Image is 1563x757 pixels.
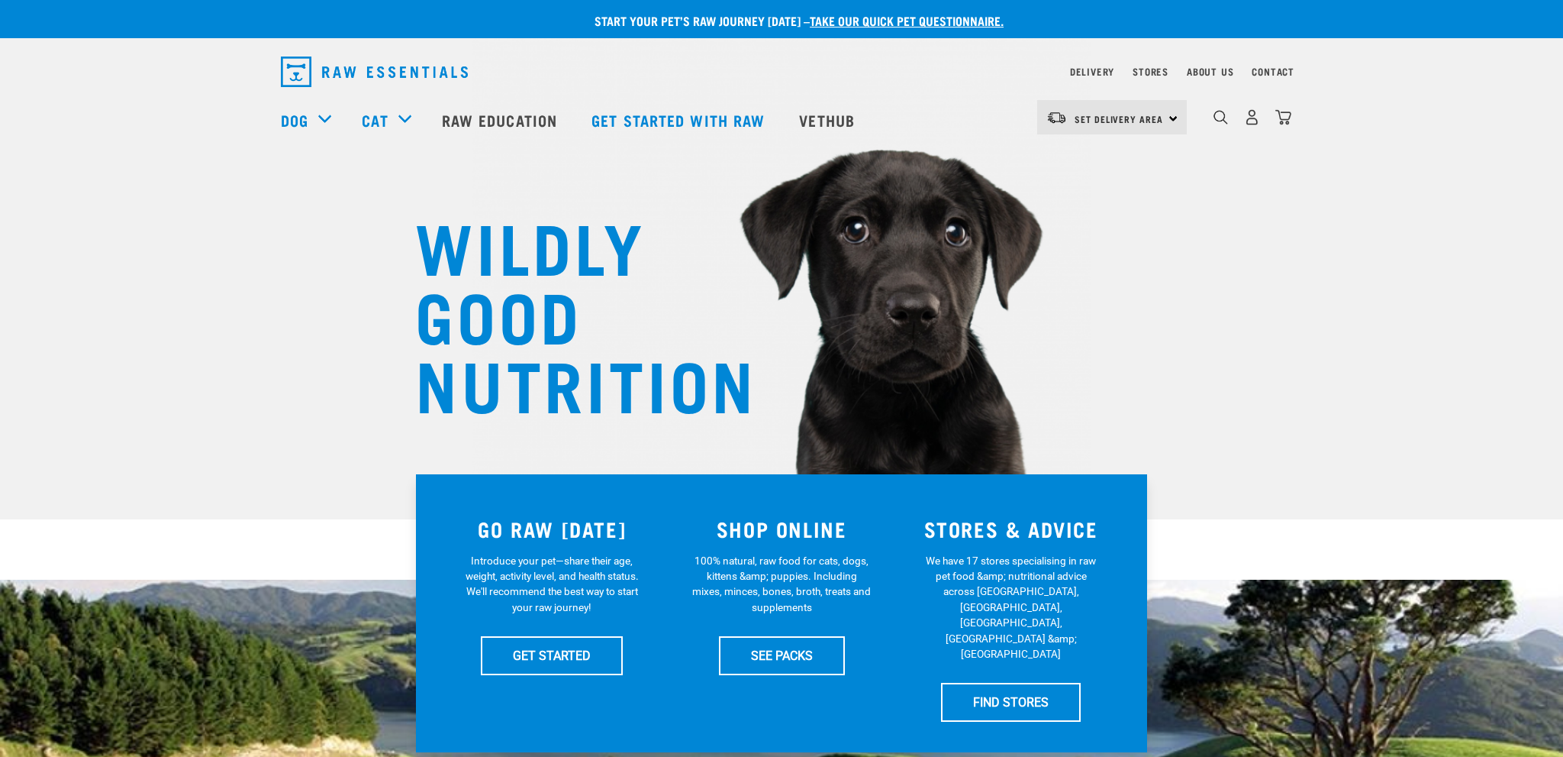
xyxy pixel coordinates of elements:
[1133,69,1168,74] a: Stores
[576,89,784,150] a: Get started with Raw
[719,636,845,675] a: SEE PACKS
[446,517,658,541] h3: GO RAW [DATE]
[1046,111,1067,125] img: van-moving.png
[810,17,1004,24] a: take our quick pet questionnaire.
[1252,69,1294,74] a: Contact
[1244,109,1260,125] img: user.png
[281,57,468,87] img: Raw Essentials Logo
[281,108,308,131] a: Dog
[1075,116,1163,121] span: Set Delivery Area
[1213,110,1228,125] img: home-icon-1@2x.png
[676,517,888,541] h3: SHOP ONLINE
[415,210,720,416] h1: WILDLY GOOD NUTRITION
[427,89,576,150] a: Raw Education
[481,636,623,675] a: GET STARTED
[1070,69,1114,74] a: Delivery
[692,553,872,616] p: 100% natural, raw food for cats, dogs, kittens &amp; puppies. Including mixes, minces, bones, bro...
[941,683,1081,721] a: FIND STORES
[269,50,1294,93] nav: dropdown navigation
[1275,109,1291,125] img: home-icon@2x.png
[362,108,388,131] a: Cat
[784,89,874,150] a: Vethub
[1187,69,1233,74] a: About Us
[921,553,1101,662] p: We have 17 stores specialising in raw pet food &amp; nutritional advice across [GEOGRAPHIC_DATA],...
[905,517,1117,541] h3: STORES & ADVICE
[462,553,642,616] p: Introduce your pet—share their age, weight, activity level, and health status. We'll recommend th...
